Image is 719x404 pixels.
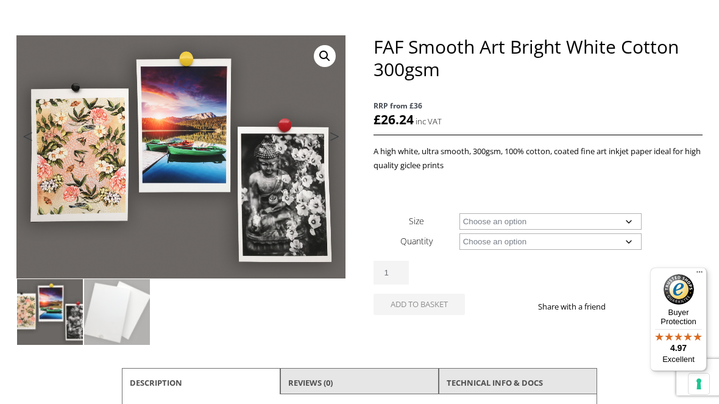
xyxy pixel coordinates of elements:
[288,372,333,394] a: Reviews (0)
[650,268,707,371] button: Trusted Shops TrustmarkBuyer Protection4.97Excellent
[84,279,150,345] img: FAF Smooth Art Bright White Cotton 300gsm - Image 2
[374,99,703,113] span: RRP from £36
[650,355,707,364] p: Excellent
[538,300,620,314] p: Share with a friend
[374,144,703,172] p: A high white, ultra smooth, 300gsm, 100% cotton, coated fine art inkjet paper ideal for high qual...
[374,261,409,285] input: Product quantity
[447,372,543,394] a: TECHNICAL INFO & DOCS
[374,35,703,80] h1: FAF Smooth Art Bright White Cotton 300gsm
[664,274,694,305] img: Trusted Shops Trustmark
[692,268,707,282] button: Menu
[17,279,83,345] img: FAF Smooth Art Bright White Cotton 300gsm
[620,302,630,311] img: facebook sharing button
[650,302,659,311] img: email sharing button
[130,372,182,394] a: Description
[374,111,414,128] bdi: 26.24
[314,45,336,67] a: View full-screen image gallery
[635,302,645,311] img: twitter sharing button
[374,111,381,128] span: £
[374,294,465,315] button: Add to basket
[689,374,709,394] button: Your consent preferences for tracking technologies
[409,215,424,227] label: Size
[650,308,707,326] p: Buyer Protection
[400,235,433,247] label: Quantity
[670,343,687,353] span: 4.97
